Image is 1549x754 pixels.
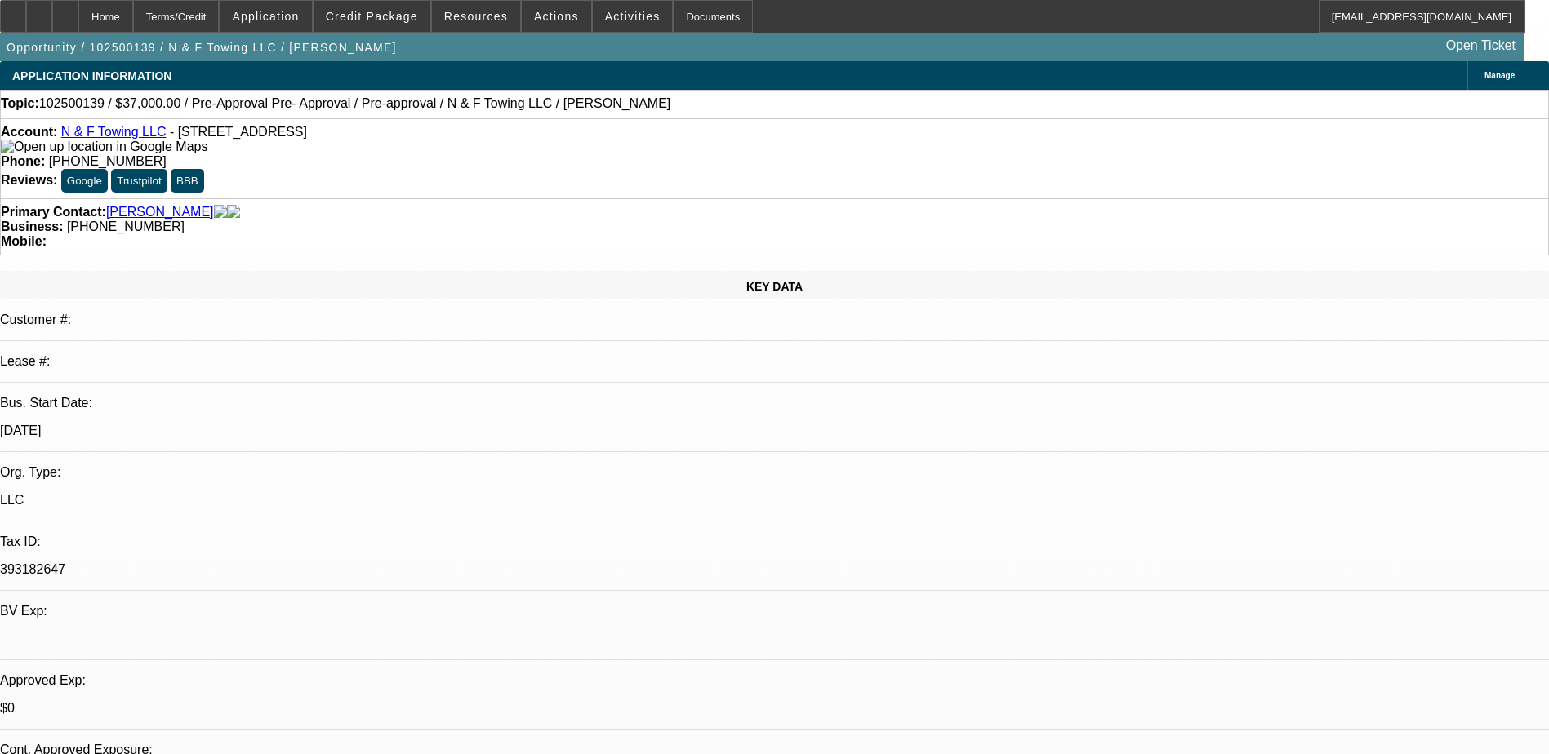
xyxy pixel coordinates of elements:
img: linkedin-icon.png [227,205,240,220]
a: N & F Towing LLC [61,125,167,139]
strong: Primary Contact: [1,205,106,220]
strong: Mobile: [1,234,47,248]
strong: Topic: [1,96,39,111]
span: - [STREET_ADDRESS] [170,125,307,139]
span: Activities [605,10,661,23]
a: View Google Maps [1,140,207,153]
img: facebook-icon.png [214,205,227,220]
button: Google [61,169,108,193]
strong: Account: [1,125,57,139]
a: Open Ticket [1440,32,1522,60]
button: Credit Package [314,1,430,32]
span: Credit Package [326,10,418,23]
span: Resources [444,10,508,23]
span: Application [232,10,299,23]
strong: Reviews: [1,173,57,187]
span: KEY DATA [746,280,803,293]
span: Manage [1484,71,1515,80]
span: Actions [534,10,579,23]
a: [PERSON_NAME] [106,205,214,220]
img: Open up location in Google Maps [1,140,207,154]
button: Resources [432,1,520,32]
button: Application [220,1,311,32]
button: BBB [171,169,204,193]
span: [PHONE_NUMBER] [67,220,185,233]
strong: Phone: [1,154,45,168]
span: 102500139 / $37,000.00 / Pre-Approval Pre- Approval / Pre-approval / N & F Towing LLC / [PERSON_N... [39,96,670,111]
button: Actions [522,1,591,32]
button: Activities [593,1,673,32]
span: APPLICATION INFORMATION [12,69,171,82]
span: [PHONE_NUMBER] [49,154,167,168]
button: Trustpilot [111,169,167,193]
strong: Business: [1,220,63,233]
span: Opportunity / 102500139 / N & F Towing LLC / [PERSON_NAME] [7,41,397,54]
